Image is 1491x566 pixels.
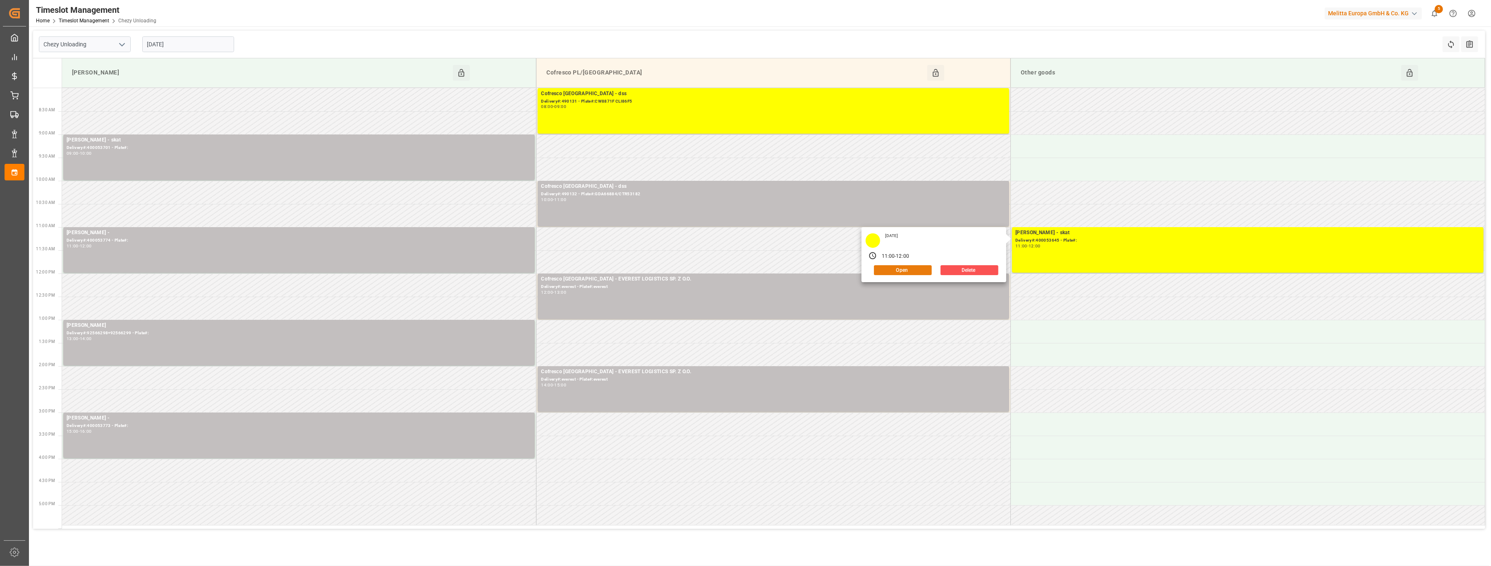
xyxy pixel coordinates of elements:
[79,429,80,433] div: -
[553,198,554,201] div: -
[80,244,92,248] div: 12:00
[39,339,55,344] span: 1:30 PM
[541,182,1006,191] div: Cofresco [GEOGRAPHIC_DATA] - dss
[39,478,55,483] span: 4:30 PM
[553,105,554,108] div: -
[1017,65,1401,81] div: Other goods
[67,337,79,341] div: 13:00
[67,136,531,144] div: [PERSON_NAME] - skat
[1425,4,1444,23] button: show 5 new notifications
[1015,244,1027,248] div: 11:00
[36,200,55,205] span: 10:30 AM
[39,131,55,135] span: 9:00 AM
[1325,7,1422,19] div: Melitta Europa GmbH & Co. KG
[541,198,553,201] div: 10:00
[541,283,1006,290] div: Delivery#:everest - Plate#:everest
[541,368,1006,376] div: Cofresco [GEOGRAPHIC_DATA] - EVEREST LOGISTICS SP. Z O.O.
[67,414,531,422] div: [PERSON_NAME] -
[541,90,1006,98] div: Cofresco [GEOGRAPHIC_DATA] - dss
[80,337,92,341] div: 14:00
[67,237,531,244] div: Delivery#:400053774 - Plate#:
[142,36,234,52] input: DD-MM-YYYY
[36,4,156,16] div: Timeslot Management
[67,229,531,237] div: [PERSON_NAME] -
[1015,229,1480,237] div: [PERSON_NAME] - skat
[80,151,92,155] div: 10:00
[941,265,998,275] button: Delete
[882,253,895,260] div: 11:00
[541,98,1006,105] div: Delivery#:490131 - Plate#:CW8871F CLI86F5
[1015,237,1480,244] div: Delivery#:400053645 - Plate#:
[541,191,1006,198] div: Delivery#:490132 - Plate#:GDA66884/CTR53182
[541,383,553,387] div: 14:00
[541,376,1006,383] div: Delivery#:everest - Plate#:everest
[554,290,566,294] div: 13:00
[36,223,55,228] span: 11:00 AM
[895,253,896,260] div: -
[553,290,554,294] div: -
[67,422,531,429] div: Delivery#:400053773 - Plate#:
[882,233,901,239] div: [DATE]
[543,65,927,81] div: Cofresco PL/[GEOGRAPHIC_DATA]
[541,105,553,108] div: 08:00
[67,330,531,337] div: Delivery#:92566298+92566299 - Plate#:
[39,316,55,321] span: 1:00 PM
[36,270,55,274] span: 12:00 PM
[1435,5,1443,13] span: 5
[541,290,553,294] div: 12:00
[36,293,55,297] span: 12:30 PM
[67,151,79,155] div: 09:00
[36,247,55,251] span: 11:30 AM
[67,321,531,330] div: [PERSON_NAME]
[69,65,453,81] div: [PERSON_NAME]
[79,151,80,155] div: -
[554,105,566,108] div: 09:00
[80,429,92,433] div: 16:00
[554,383,566,387] div: 15:00
[553,383,554,387] div: -
[39,432,55,436] span: 3:30 PM
[39,455,55,460] span: 4:00 PM
[1029,244,1041,248] div: 12:00
[1444,4,1462,23] button: Help Center
[115,38,128,51] button: open menu
[39,36,131,52] input: Type to search/select
[39,154,55,158] span: 9:30 AM
[59,18,109,24] a: Timeslot Management
[1325,5,1425,21] button: Melitta Europa GmbH & Co. KG
[39,501,55,506] span: 5:00 PM
[79,337,80,341] div: -
[554,198,566,201] div: 11:00
[896,253,909,260] div: 12:00
[67,429,79,433] div: 15:00
[67,244,79,248] div: 11:00
[39,409,55,413] span: 3:00 PM
[39,386,55,390] span: 2:30 PM
[541,275,1006,283] div: Cofresco [GEOGRAPHIC_DATA] - EVEREST LOGISTICS SP. Z O.O.
[39,362,55,367] span: 2:00 PM
[67,144,531,151] div: Delivery#:400053701 - Plate#:
[79,244,80,248] div: -
[874,265,932,275] button: Open
[36,18,50,24] a: Home
[36,177,55,182] span: 10:00 AM
[1027,244,1029,248] div: -
[39,108,55,112] span: 8:30 AM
